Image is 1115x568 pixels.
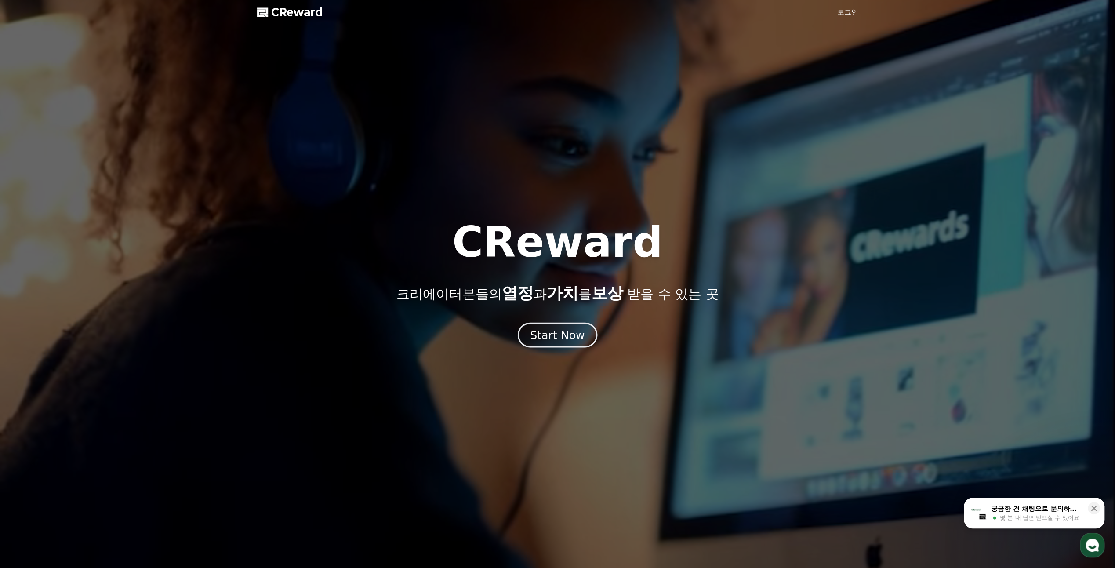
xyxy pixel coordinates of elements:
[257,5,323,19] a: CReward
[546,284,578,302] span: 가치
[501,284,533,302] span: 열정
[80,292,91,299] span: 대화
[519,332,596,340] a: Start Now
[530,328,585,342] div: Start Now
[113,279,169,301] a: 설정
[452,221,663,263] h1: CReward
[3,279,58,301] a: 홈
[271,5,323,19] span: CReward
[396,284,719,302] p: 크리에이터분들의 과 를 받을 수 있는 곳
[58,279,113,301] a: 대화
[591,284,623,302] span: 보상
[518,323,597,348] button: Start Now
[28,292,33,299] span: 홈
[837,7,858,18] a: 로그인
[136,292,146,299] span: 설정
